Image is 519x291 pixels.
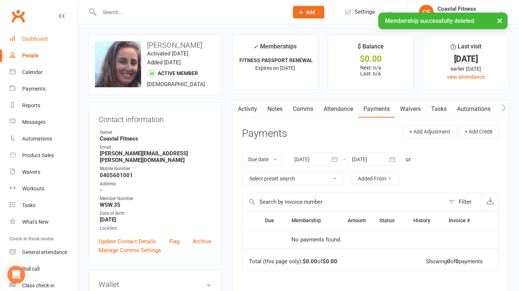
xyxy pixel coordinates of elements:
[242,128,287,139] h3: Payments
[358,42,384,55] div: $ Balance
[100,195,211,202] div: Member Number
[10,81,78,97] a: Payments
[22,69,43,75] div: Calendar
[430,65,502,73] div: earlier [DATE]
[406,155,411,164] div: or
[22,186,44,192] div: Workouts
[10,197,78,214] a: Tasks
[426,258,483,265] div: Showing of payments
[451,42,481,55] div: Last visit
[358,101,395,118] a: Payments
[100,129,211,136] div: Owner
[335,211,373,230] th: Amount
[447,258,450,265] strong: 0
[100,187,211,193] strong: -
[403,125,457,138] button: + Add Adjustment
[7,266,25,284] div: Open Intercom Messenger
[22,266,40,272] div: Roll call
[97,7,283,17] input: Search...
[395,101,426,118] a: Waivers
[10,164,78,180] a: Waivers
[437,12,498,19] div: Coastal Fitness Movement
[22,282,55,288] div: Class check-in
[100,165,211,172] div: Mobile Number
[9,7,27,25] a: Clubworx
[242,153,283,166] button: Due date
[10,147,78,164] a: Product Sales
[407,211,443,230] th: History
[10,131,78,147] a: Automations
[285,230,373,249] td: No payments found.
[233,101,262,118] a: Activity
[335,55,406,63] div: $0.00
[378,13,508,29] div: Membership successfully deleted
[442,211,483,230] th: Invoice #
[10,244,78,261] a: General attendance kiosk mode
[22,152,54,158] div: Product Sales
[335,65,406,77] p: Next: n/a Last: n/a
[22,36,48,42] div: Dashboard
[10,214,78,230] a: What's New
[262,101,288,118] a: Notes
[426,101,452,118] a: Tasks
[99,280,211,288] h3: Wallet
[322,258,337,265] strong: $0.00
[99,237,156,246] a: Update Contact Details
[22,86,45,92] div: Payments
[288,101,318,118] a: Comms
[100,210,211,217] div: Date of Birth
[351,172,399,185] button: Added From
[100,180,211,187] div: Address
[100,216,211,223] strong: [DATE]
[239,57,313,63] strong: FITNESS PASSPORT RENEWAL
[22,53,39,58] div: People
[493,13,506,28] button: ×
[452,101,496,118] a: Automations
[285,211,335,230] th: Membership
[249,258,337,265] div: Total (this page only): of
[22,202,35,208] div: Tasks
[373,211,406,230] th: Status
[303,258,317,265] strong: $0.00
[255,65,295,71] span: Expires on [DATE]
[169,237,180,246] a: Flag
[95,41,141,87] img: image1679999306.png
[355,4,375,20] span: Settings
[100,172,211,179] strong: 0405601001
[459,197,471,206] div: Filter
[10,97,78,114] a: Reports
[100,202,211,208] strong: WSW.35
[455,258,459,265] strong: 0
[253,43,258,50] i: ✓
[193,237,211,246] a: Archive
[100,225,211,232] div: Location
[147,81,205,88] span: [DEMOGRAPHIC_DATA]
[10,180,78,197] a: Workouts
[22,102,40,108] div: Reports
[242,193,445,211] input: Search by invoice number
[99,246,161,255] a: Manage Comms Settings
[306,9,315,15] span: Add
[100,135,211,142] strong: Coastal Fitness
[253,42,297,55] div: Memberships
[258,211,285,230] th: Due
[22,249,67,255] div: General attendance
[95,41,215,49] h3: [PERSON_NAME]
[419,5,434,20] div: CF
[10,261,78,277] a: Roll call
[10,114,78,131] a: Messages
[147,50,188,57] time: Activated [DATE]
[437,6,498,12] div: Coastal Fitness
[22,119,45,125] div: Messages
[318,101,358,118] a: Attendance
[22,169,40,175] div: Waivers
[458,125,499,138] button: + Add Credit
[22,136,52,142] div: Automations
[147,59,181,66] time: Added [DATE]
[99,112,211,123] h3: Contact information
[100,150,211,163] strong: [PERSON_NAME][EMAIL_ADDRESS][PERSON_NAME][DOMAIN_NAME]
[10,64,78,81] a: Calendar
[430,55,502,63] div: [DATE]
[293,6,324,18] button: Add
[22,219,49,225] div: What's New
